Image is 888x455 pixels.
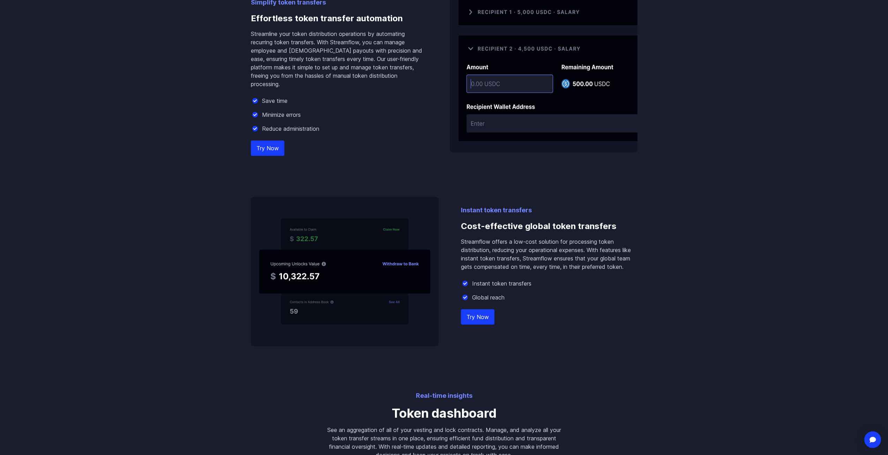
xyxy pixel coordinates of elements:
[461,237,637,271] p: Streamflow offers a low-cost solution for processing token distribution, reducing your operationa...
[262,111,301,119] p: Minimize errors
[262,97,288,105] p: Save time
[251,30,427,88] p: Streamline your token distribution operations by automating recurring token transfers. With Strea...
[251,141,284,156] a: Try Now
[251,197,439,346] img: Cost-effective global token transfers
[461,205,637,215] p: Instant token transfers
[326,391,563,401] p: Real-time insights
[251,7,427,30] h3: Effortless token transfer automation
[472,293,505,302] p: Global reach
[461,215,637,237] h3: Cost-effective global token transfers
[461,309,494,325] a: Try Now
[262,124,319,133] p: Reduce administration
[326,406,563,420] h3: Token dashboard
[864,431,881,448] div: Open Intercom Messenger
[472,279,531,288] p: Instant token transfers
